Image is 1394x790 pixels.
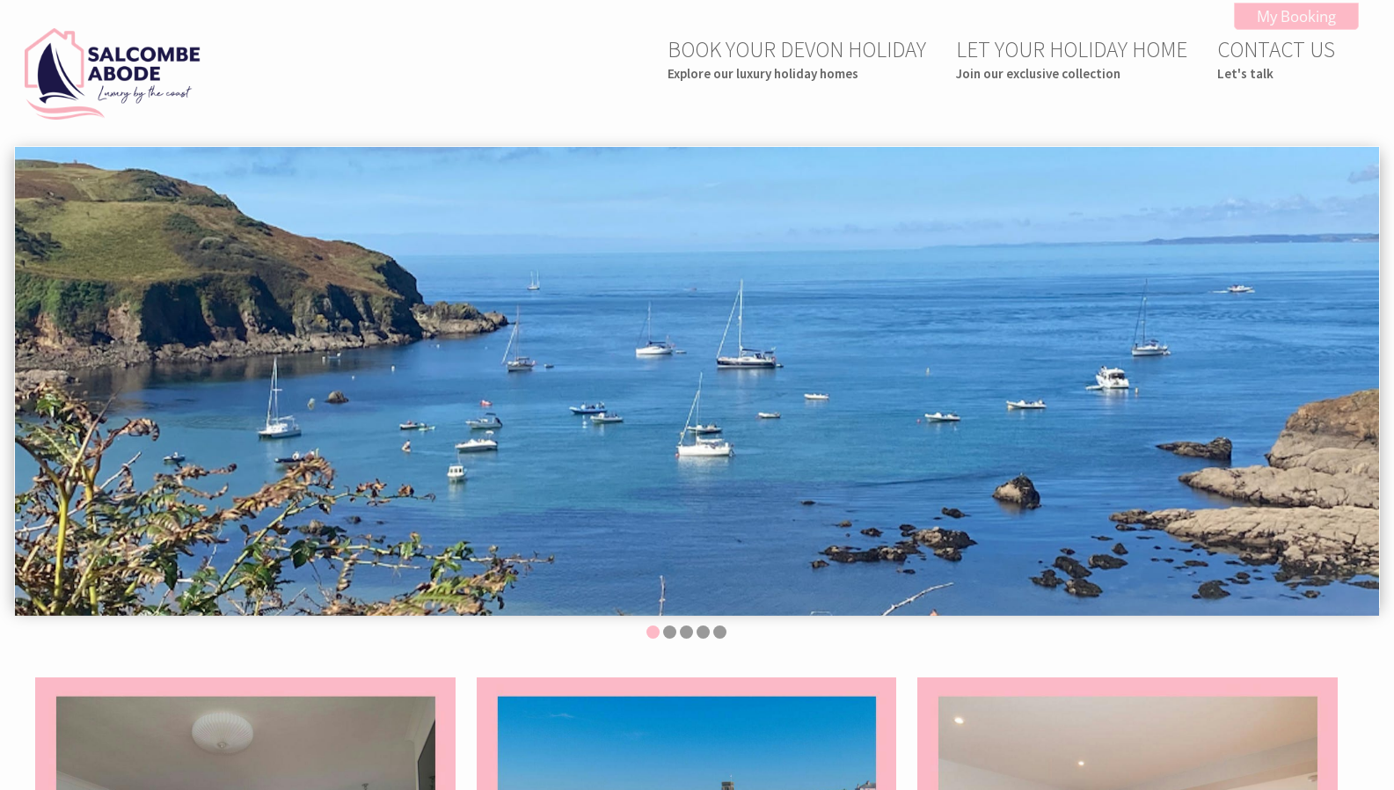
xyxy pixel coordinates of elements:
[1234,3,1359,30] a: My Booking
[668,65,926,82] small: Explore our luxury holiday homes
[1217,65,1335,82] small: Let's talk
[956,65,1187,82] small: Join our exclusive collection
[956,35,1187,82] a: LET YOUR HOLIDAY HOMEJoin our exclusive collection
[1217,35,1335,82] a: CONTACT USLet's talk
[25,28,201,120] img: Salcombe Abode
[668,35,926,82] a: BOOK YOUR DEVON HOLIDAYExplore our luxury holiday homes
